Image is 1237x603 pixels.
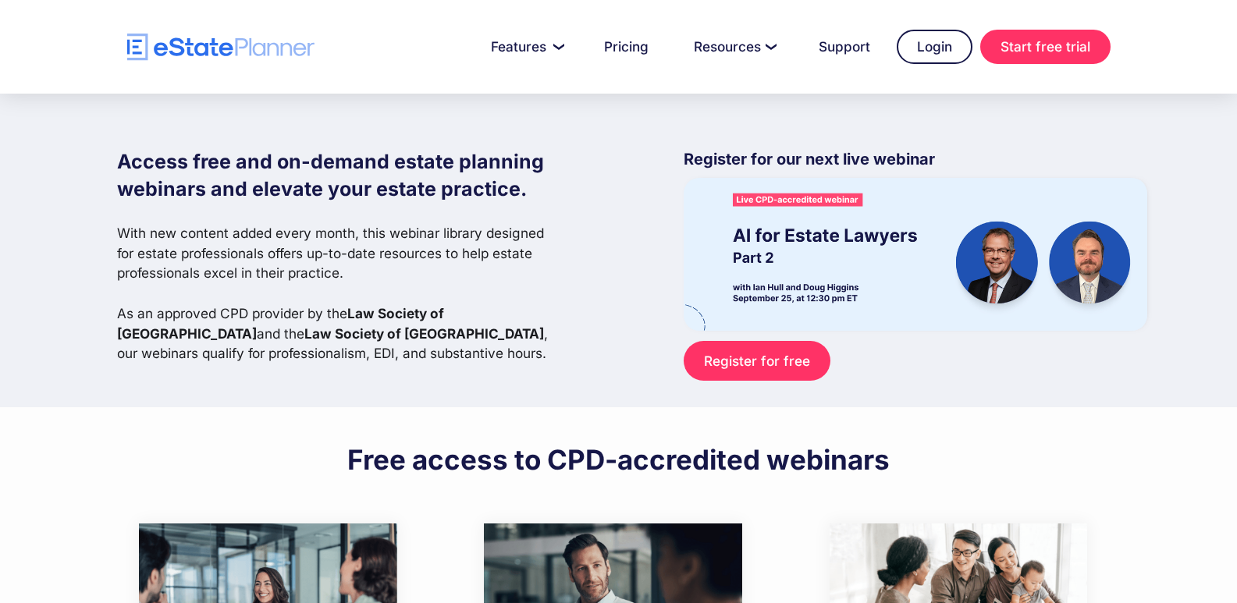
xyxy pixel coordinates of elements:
p: With new content added every month, this webinar library designed for estate professionals offers... [117,223,560,364]
strong: Law Society of [GEOGRAPHIC_DATA] [117,305,444,342]
strong: Law Society of [GEOGRAPHIC_DATA] [304,325,544,342]
a: Features [472,31,578,62]
a: home [127,34,315,61]
a: Register for free [684,341,830,381]
a: Login [897,30,972,64]
img: eState Academy webinar [684,178,1147,330]
a: Pricing [585,31,667,62]
a: Support [800,31,889,62]
a: Start free trial [980,30,1111,64]
p: Register for our next live webinar [684,148,1147,178]
a: Resources [675,31,792,62]
h1: Access free and on-demand estate planning webinars and elevate your estate practice. [117,148,560,203]
h2: Free access to CPD-accredited webinars [347,442,890,477]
